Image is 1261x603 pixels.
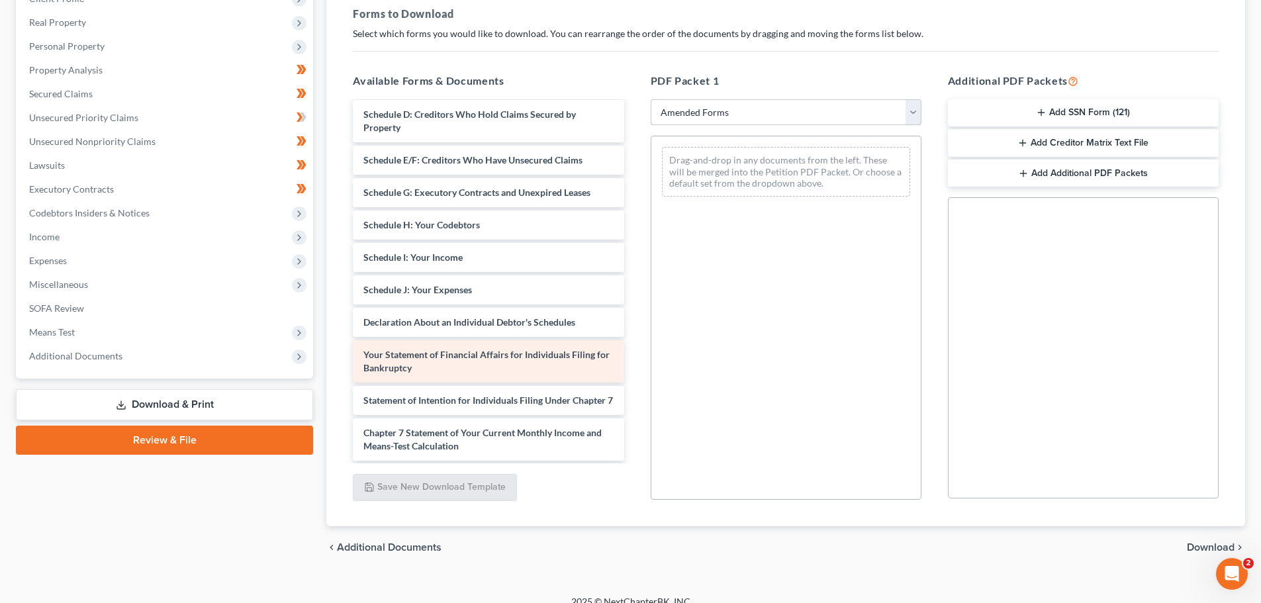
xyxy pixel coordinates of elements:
[19,82,313,106] a: Secured Claims
[29,231,60,242] span: Income
[948,99,1219,127] button: Add SSN Form (121)
[1243,558,1254,569] span: 2
[29,40,105,52] span: Personal Property
[662,147,910,197] div: Drag-and-drop in any documents from the left. These will be merged into the Petition PDF Packet. ...
[16,426,313,455] a: Review & File
[1216,558,1248,590] iframe: Intercom live chat
[29,279,88,290] span: Miscellaneous
[1187,542,1245,553] button: Download chevron_right
[353,73,624,89] h5: Available Forms & Documents
[948,73,1219,89] h5: Additional PDF Packets
[353,474,517,502] button: Save New Download Template
[363,109,576,133] span: Schedule D: Creditors Who Hold Claims Secured by Property
[29,88,93,99] span: Secured Claims
[29,136,156,147] span: Unsecured Nonpriority Claims
[363,349,610,373] span: Your Statement of Financial Affairs for Individuals Filing for Bankruptcy
[363,252,463,263] span: Schedule I: Your Income
[326,542,337,553] i: chevron_left
[16,389,313,420] a: Download & Print
[651,73,921,89] h5: PDF Packet 1
[326,542,442,553] a: chevron_left Additional Documents
[337,542,442,553] span: Additional Documents
[29,255,67,266] span: Expenses
[1187,542,1235,553] span: Download
[29,17,86,28] span: Real Property
[363,316,575,328] span: Declaration About an Individual Debtor's Schedules
[363,219,480,230] span: Schedule H: Your Codebtors
[19,58,313,82] a: Property Analysis
[19,177,313,201] a: Executory Contracts
[363,284,472,295] span: Schedule J: Your Expenses
[29,64,103,75] span: Property Analysis
[19,130,313,154] a: Unsecured Nonpriority Claims
[363,154,583,165] span: Schedule E/F: Creditors Who Have Unsecured Claims
[29,350,122,361] span: Additional Documents
[948,129,1219,157] button: Add Creditor Matrix Text File
[363,394,613,406] span: Statement of Intention for Individuals Filing Under Chapter 7
[29,302,84,314] span: SOFA Review
[1235,542,1245,553] i: chevron_right
[29,183,114,195] span: Executory Contracts
[19,297,313,320] a: SOFA Review
[29,207,150,218] span: Codebtors Insiders & Notices
[353,27,1219,40] p: Select which forms you would like to download. You can rearrange the order of the documents by dr...
[363,187,590,198] span: Schedule G: Executory Contracts and Unexpired Leases
[29,160,65,171] span: Lawsuits
[29,326,75,338] span: Means Test
[19,154,313,177] a: Lawsuits
[29,112,138,123] span: Unsecured Priority Claims
[19,106,313,130] a: Unsecured Priority Claims
[353,6,1219,22] h5: Forms to Download
[948,160,1219,187] button: Add Additional PDF Packets
[363,427,602,451] span: Chapter 7 Statement of Your Current Monthly Income and Means-Test Calculation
